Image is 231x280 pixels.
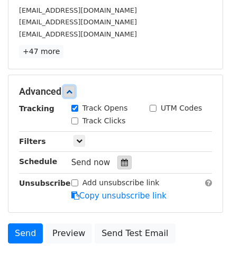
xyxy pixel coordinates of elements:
span: Send now [71,158,110,167]
label: Add unsubscribe link [82,177,160,188]
small: [EMAIL_ADDRESS][DOMAIN_NAME] [19,6,137,14]
strong: Schedule [19,157,57,166]
iframe: Chat Widget [178,229,231,280]
h5: Advanced [19,86,212,97]
small: [EMAIL_ADDRESS][DOMAIN_NAME] [19,30,137,38]
label: Track Opens [82,103,128,114]
label: UTM Codes [161,103,202,114]
a: Preview [45,223,92,243]
small: [EMAIL_ADDRESS][DOMAIN_NAME] [19,18,137,26]
strong: Filters [19,137,46,146]
a: Send [8,223,43,243]
a: Copy unsubscribe link [71,191,167,201]
a: +47 more [19,45,63,58]
strong: Unsubscribe [19,179,71,187]
a: Send Test Email [95,223,175,243]
label: Track Clicks [82,115,126,127]
strong: Tracking [19,104,54,113]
